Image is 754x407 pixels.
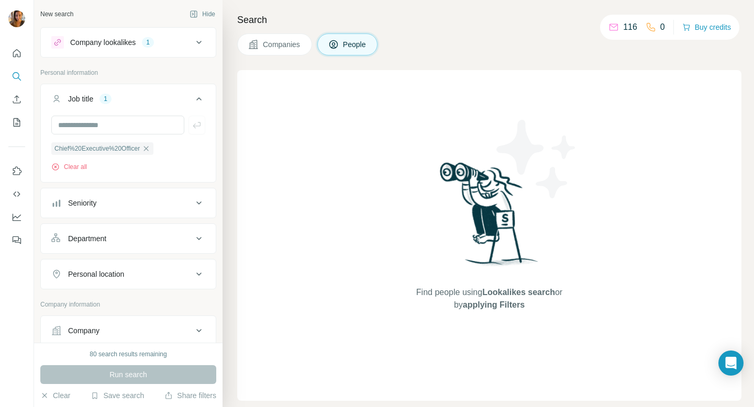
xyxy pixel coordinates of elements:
div: Personal location [68,269,124,279]
span: People [343,39,367,50]
div: 1 [142,38,154,47]
button: Company [41,318,216,343]
button: Clear all [51,162,87,172]
button: Feedback [8,231,25,250]
button: Department [41,226,216,251]
span: Chief%20Executive%20Officer [54,144,140,153]
span: Lookalikes search [482,288,555,297]
div: New search [40,9,73,19]
span: applying Filters [463,300,525,309]
button: Save search [91,390,144,401]
img: Surfe Illustration - Stars [490,112,584,206]
button: Personal location [41,262,216,287]
button: Clear [40,390,70,401]
button: Use Surfe on LinkedIn [8,162,25,180]
p: 0 [660,21,665,33]
div: Department [68,233,106,244]
span: Find people using or by [405,286,573,311]
p: Company information [40,300,216,309]
button: Use Surfe API [8,185,25,203]
div: Job title [68,94,93,104]
h4: Search [237,13,741,27]
button: My lists [8,113,25,132]
button: Seniority [41,190,216,216]
div: Company lookalikes [70,37,136,48]
span: Companies [263,39,301,50]
button: Enrich CSV [8,90,25,109]
button: Buy credits [682,20,731,35]
div: Company [68,325,99,336]
div: 1 [99,94,112,104]
button: Search [8,67,25,86]
button: Dashboard [8,208,25,227]
p: 116 [623,21,637,33]
button: Job title1 [41,86,216,116]
button: Quick start [8,44,25,63]
button: Hide [182,6,223,22]
img: Avatar [8,10,25,27]
img: Surfe Illustration - Woman searching with binoculars [435,160,544,276]
button: Share filters [164,390,216,401]
p: Personal information [40,68,216,77]
div: Seniority [68,198,96,208]
button: Company lookalikes1 [41,30,216,55]
div: 80 search results remaining [90,349,167,359]
div: Open Intercom Messenger [718,351,744,376]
